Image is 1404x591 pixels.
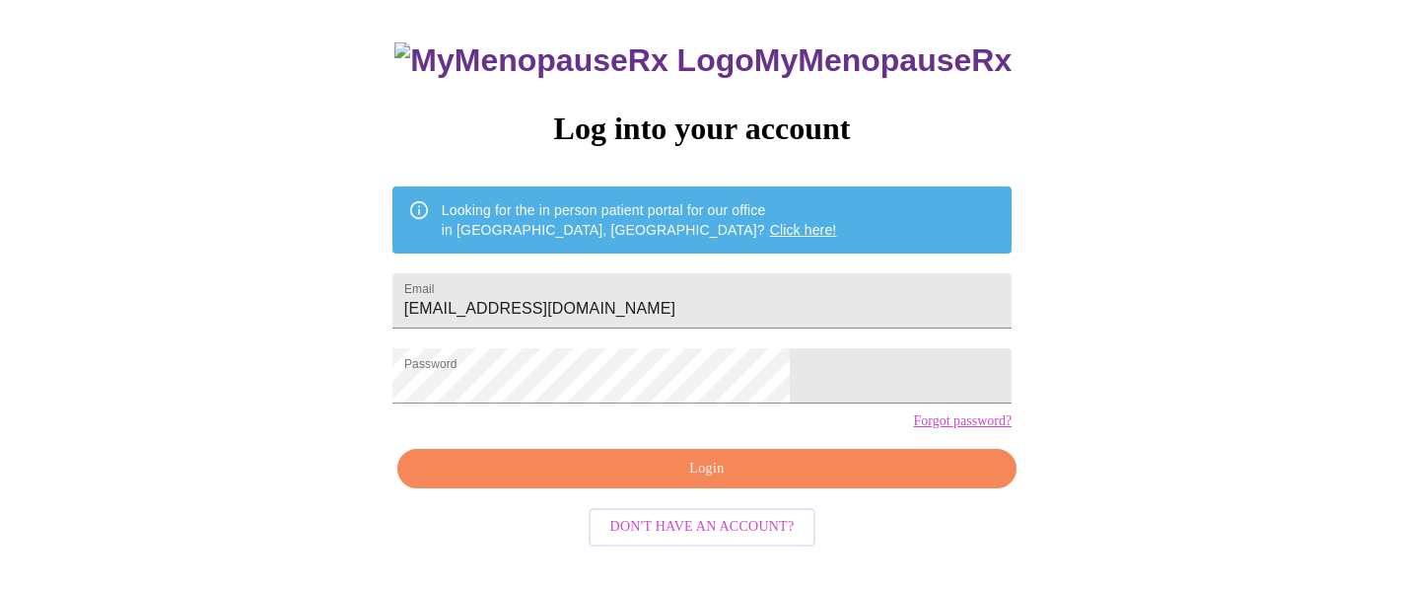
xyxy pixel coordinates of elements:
h3: Log into your account [392,111,1012,147]
div: Looking for the in person patient portal for our office in [GEOGRAPHIC_DATA], [GEOGRAPHIC_DATA]? [442,192,837,248]
img: MyMenopauseRx Logo [394,42,753,79]
a: Click here! [770,222,837,238]
button: Don't have an account? [589,508,816,547]
h3: MyMenopauseRx [394,42,1012,79]
span: Don't have an account? [610,515,795,540]
a: Forgot password? [913,413,1012,429]
span: Login [420,457,994,481]
a: Don't have an account? [584,517,821,534]
button: Login [397,449,1017,489]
